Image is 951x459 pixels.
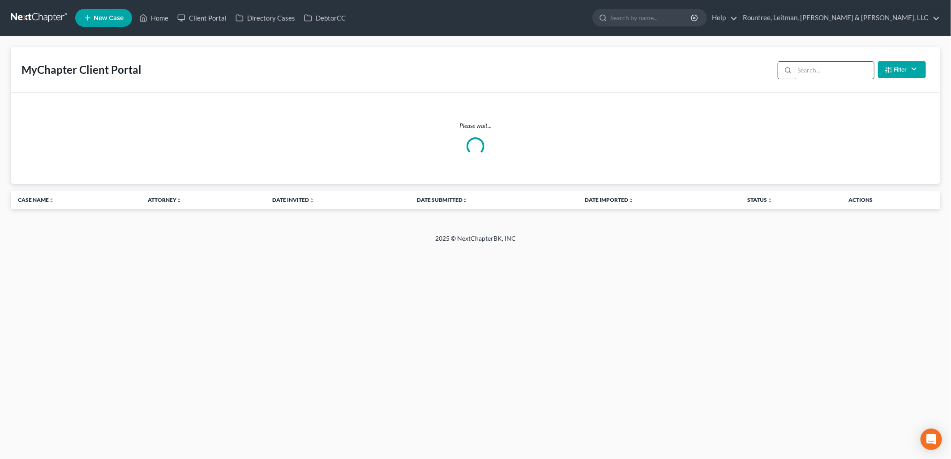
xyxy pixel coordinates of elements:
[21,63,141,77] div: MyChapter Client Portal
[272,196,314,203] a: Date Invitedunfold_more
[18,121,933,130] p: Please wait...
[231,10,300,26] a: Directory Cases
[738,10,940,26] a: Rountree, Leitman, [PERSON_NAME] & [PERSON_NAME], LLC
[747,196,772,203] a: Statusunfold_more
[309,198,314,203] i: unfold_more
[878,61,926,78] button: Filter
[417,196,468,203] a: Date Submittedunfold_more
[176,198,182,203] i: unfold_more
[463,198,468,203] i: unfold_more
[148,196,182,203] a: Attorneyunfold_more
[795,62,874,79] input: Search...
[841,191,940,209] th: Actions
[585,196,634,203] a: Date Importedunfold_more
[220,234,731,250] div: 2025 © NextChapterBK, INC
[173,10,231,26] a: Client Portal
[135,10,173,26] a: Home
[610,9,692,26] input: Search by name...
[18,196,54,203] a: Case Nameunfold_more
[629,198,634,203] i: unfold_more
[94,15,124,21] span: New Case
[767,198,772,203] i: unfold_more
[49,198,54,203] i: unfold_more
[921,429,942,450] div: Open Intercom Messenger
[300,10,350,26] a: DebtorCC
[707,10,737,26] a: Help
